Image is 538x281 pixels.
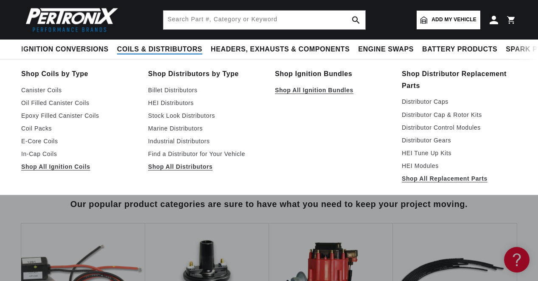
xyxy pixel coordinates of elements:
[207,40,354,60] summary: Headers, Exhausts & Components
[402,68,517,91] a: Shop Distributor Replacement Parts
[418,40,502,60] summary: Battery Products
[402,161,517,171] a: HEI Modules
[275,68,390,80] a: Shop Ignition Bundles
[148,68,263,80] a: Shop Distributors by Type
[358,45,414,54] span: Engine Swaps
[211,45,350,54] span: Headers, Exhausts & Components
[402,110,517,120] a: Distributor Cap & Rotor Kits
[21,123,136,133] a: Coil Packs
[148,85,263,95] a: Billet Distributors
[113,40,207,60] summary: Coils & Distributors
[21,149,136,159] a: In-Cap Coils
[148,162,263,172] a: Shop All Distributors
[21,68,136,80] a: Shop Coils by Type
[422,45,497,54] span: Battery Products
[163,11,365,29] input: Search Part #, Category or Keyword
[347,11,365,29] button: search button
[21,40,113,60] summary: Ignition Conversions
[402,148,517,158] a: HEI Tune Up Kits
[117,45,202,54] span: Coils & Distributors
[148,149,263,159] a: Find a Distributor for Your Vehicle
[21,85,136,95] a: Canister Coils
[21,162,136,172] a: Shop All Ignition Coils
[402,97,517,107] a: Distributor Caps
[21,98,136,108] a: Oil Filled Canister Coils
[70,199,468,209] span: Our popular product categories are sure to have what you need to keep your project moving.
[402,173,517,184] a: Shop All Replacement Parts
[275,85,390,95] a: Shop All Ignition Bundles
[148,136,263,146] a: Industrial Distributors
[432,16,476,24] span: Add my vehicle
[354,40,418,60] summary: Engine Swaps
[21,5,119,34] img: Pertronix
[21,136,136,146] a: E-Core Coils
[148,111,263,121] a: Stock Look Distributors
[148,98,263,108] a: HEI Distributors
[417,11,480,29] a: Add my vehicle
[21,111,136,121] a: Epoxy Filled Canister Coils
[21,45,109,54] span: Ignition Conversions
[148,123,263,133] a: Marine Distributors
[402,135,517,145] a: Distributor Gears
[402,122,517,133] a: Distributor Control Modules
